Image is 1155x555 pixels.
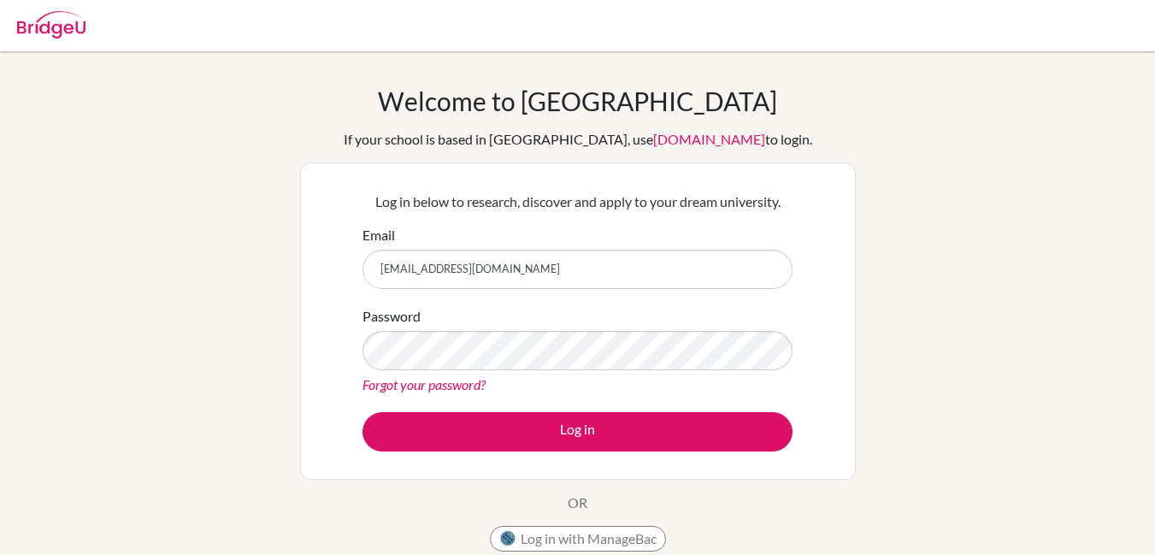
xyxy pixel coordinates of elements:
button: Log in [362,412,793,452]
p: OR [568,493,587,513]
div: If your school is based in [GEOGRAPHIC_DATA], use to login. [344,129,812,150]
p: Log in below to research, discover and apply to your dream university. [362,192,793,212]
a: Forgot your password? [362,376,486,393]
button: Log in with ManageBac [490,526,666,552]
a: [DOMAIN_NAME] [653,131,765,147]
h1: Welcome to [GEOGRAPHIC_DATA] [378,86,777,116]
label: Email [362,225,395,245]
label: Password [362,306,421,327]
img: Bridge-U [17,11,85,38]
